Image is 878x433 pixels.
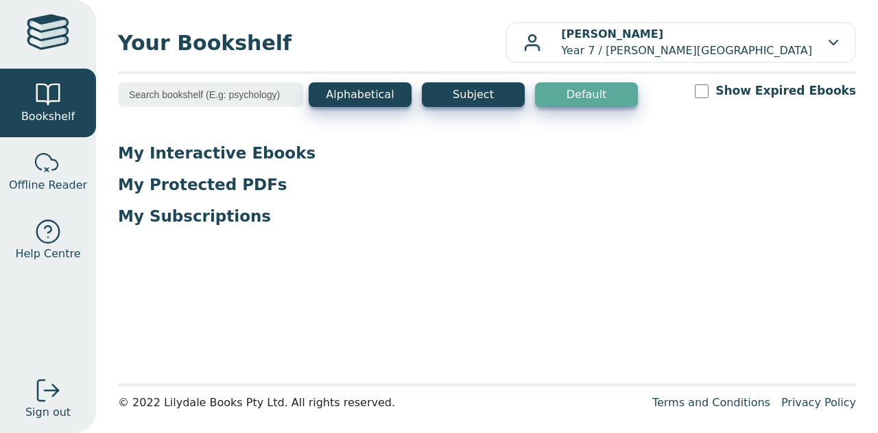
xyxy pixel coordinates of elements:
a: Privacy Policy [781,396,856,409]
p: Year 7 / [PERSON_NAME][GEOGRAPHIC_DATA] [561,26,812,59]
div: © 2022 Lilydale Books Pty Ltd. All rights reserved. [118,395,641,411]
p: My Subscriptions [118,206,856,226]
a: Terms and Conditions [652,396,770,409]
span: Bookshelf [21,108,75,125]
span: Offline Reader [9,177,87,194]
p: My Protected PDFs [118,174,856,195]
b: [PERSON_NAME] [561,27,663,40]
span: Your Bookshelf [118,27,506,58]
span: Help Centre [15,246,80,262]
p: My Interactive Ebooks [118,143,856,163]
button: Alphabetical [309,82,412,107]
button: Subject [422,82,525,107]
input: Search bookshelf (E.g: psychology) [118,82,303,107]
span: Sign out [25,404,71,421]
label: Show Expired Ebooks [715,82,856,100]
button: [PERSON_NAME]Year 7 / [PERSON_NAME][GEOGRAPHIC_DATA] [506,22,856,63]
button: Default [535,82,638,107]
